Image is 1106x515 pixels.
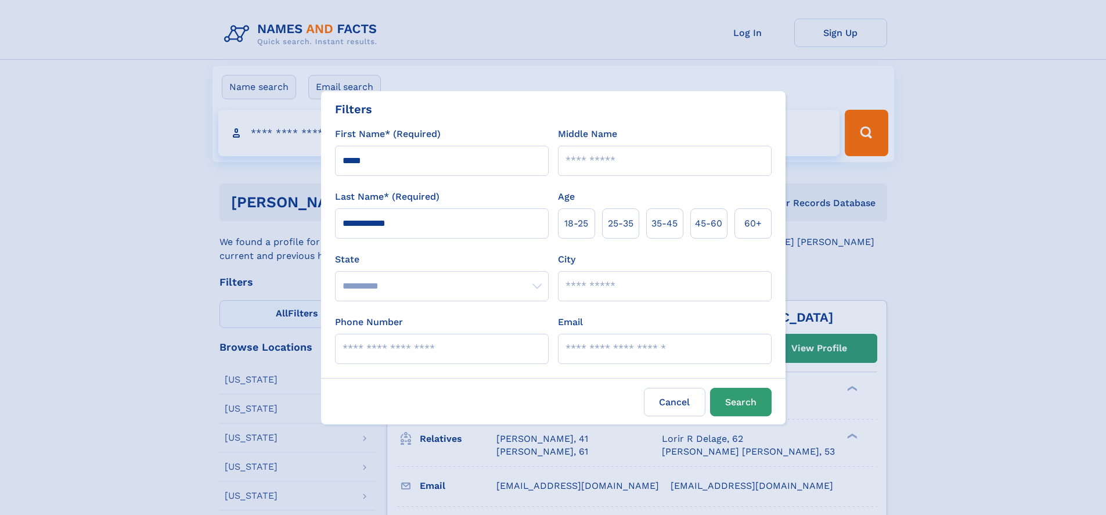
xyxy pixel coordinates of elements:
label: Phone Number [335,315,403,329]
span: 25‑35 [608,217,633,231]
label: First Name* (Required) [335,127,441,141]
label: City [558,253,575,266]
span: 35‑45 [651,217,678,231]
div: Filters [335,100,372,118]
span: 18‑25 [564,217,588,231]
label: Last Name* (Required) [335,190,439,204]
label: Age [558,190,575,204]
span: 45‑60 [695,217,722,231]
label: Email [558,315,583,329]
label: State [335,253,549,266]
span: 60+ [744,217,762,231]
button: Search [710,388,772,416]
label: Cancel [644,388,705,416]
label: Middle Name [558,127,617,141]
